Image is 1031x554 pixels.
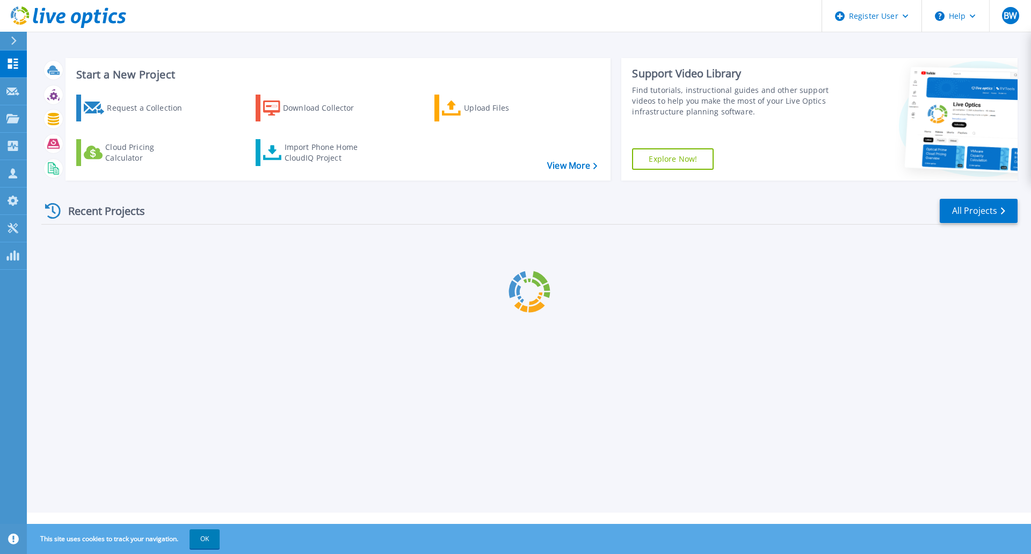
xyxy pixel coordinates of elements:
[285,142,368,163] div: Import Phone Home CloudIQ Project
[547,161,597,171] a: View More
[632,148,714,170] a: Explore Now!
[940,199,1018,223] a: All Projects
[30,529,220,549] span: This site uses cookies to track your navigation.
[105,142,191,163] div: Cloud Pricing Calculator
[632,85,834,117] div: Find tutorials, instructional guides and other support videos to help you make the most of your L...
[76,139,196,166] a: Cloud Pricing Calculator
[76,69,597,81] h3: Start a New Project
[632,67,834,81] div: Support Video Library
[464,97,550,119] div: Upload Files
[76,95,196,121] a: Request a Collection
[434,95,554,121] a: Upload Files
[1004,11,1017,20] span: BW
[256,95,375,121] a: Download Collector
[283,97,369,119] div: Download Collector
[41,198,159,224] div: Recent Projects
[107,97,193,119] div: Request a Collection
[190,529,220,549] button: OK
